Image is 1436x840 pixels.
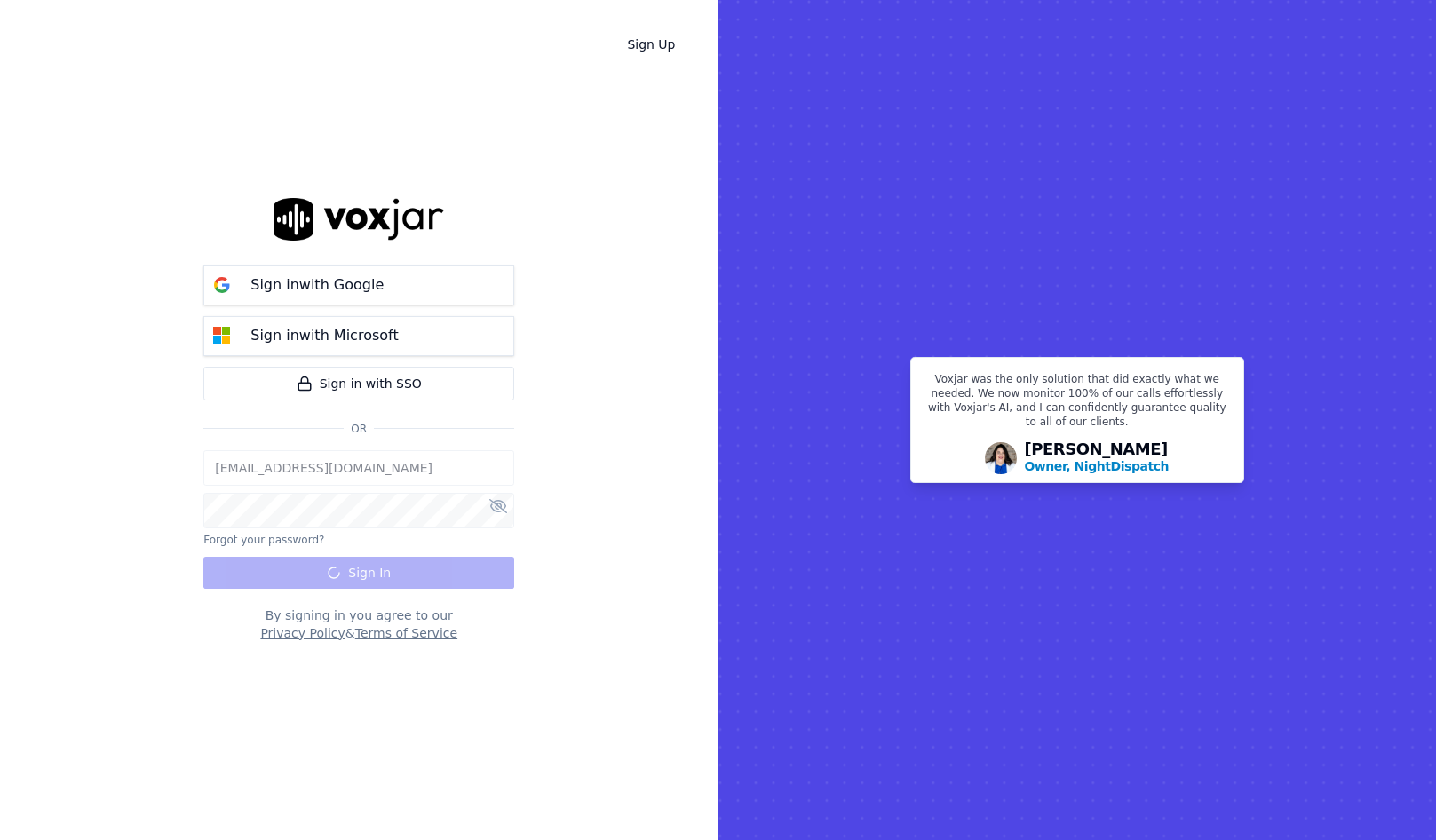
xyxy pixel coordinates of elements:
img: google Sign in button [204,267,240,303]
span: Or [344,422,374,436]
a: Sign in with SSO [203,367,514,400]
p: Sign in with Google [250,274,384,296]
img: logo [274,198,444,240]
div: [PERSON_NAME] [1024,441,1169,475]
button: Privacy Policy [260,624,345,642]
p: Voxjar was the only solution that did exactly what we needed. We now monitor 100% of our calls ef... [922,372,1233,436]
button: Sign inwith Microsoft [203,316,514,356]
input: Email [203,450,514,486]
button: Terms of Service [355,624,457,642]
a: Sign Up [613,28,689,60]
button: Sign inwith Google [203,265,514,305]
p: Sign in with Microsoft [250,325,398,346]
button: Forgot your password? [203,533,324,547]
div: By signing in you agree to our & [203,606,514,642]
img: Avatar [985,442,1017,474]
p: Owner, NightDispatch [1024,457,1169,475]
img: microsoft Sign in button [204,318,240,353]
